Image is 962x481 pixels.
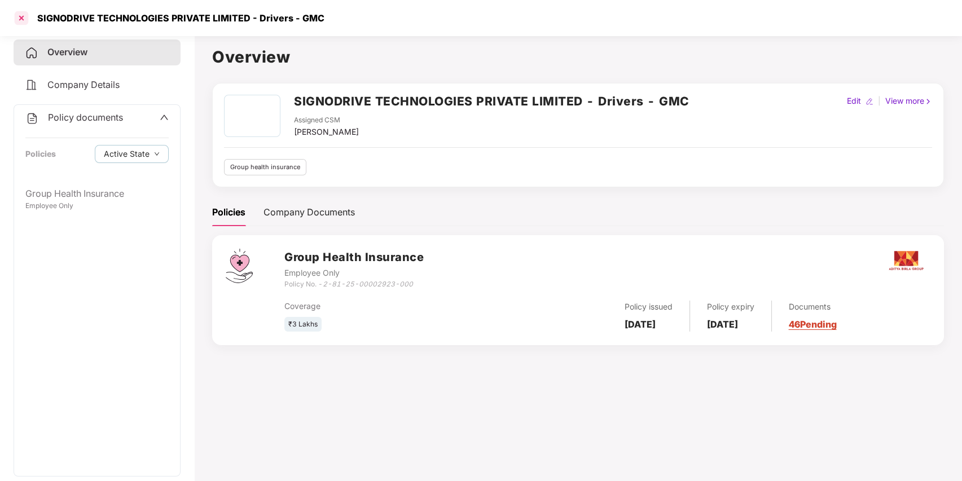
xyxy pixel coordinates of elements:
[30,12,324,24] div: SIGNODRIVE TECHNOLOGIES PRIVATE LIMITED - Drivers - GMC
[876,95,883,107] div: |
[707,319,738,330] b: [DATE]
[294,115,359,126] div: Assigned CSM
[25,46,38,60] img: svg+xml;base64,PHN2ZyB4bWxucz0iaHR0cDovL3d3dy53My5vcmcvMjAwMC9zdmciIHdpZHRoPSIyNCIgaGVpZ2h0PSIyNC...
[924,98,932,105] img: rightIcon
[866,98,873,105] img: editIcon
[212,205,245,219] div: Policies
[104,148,150,160] span: Active State
[323,280,413,288] i: 2-81-25-00002923-000
[284,249,424,266] h3: Group Health Insurance
[25,201,169,211] div: Employee Only
[845,95,863,107] div: Edit
[224,159,306,175] div: Group health insurance
[47,79,120,90] span: Company Details
[707,301,754,313] div: Policy expiry
[886,241,926,280] img: aditya.png
[625,319,656,330] b: [DATE]
[160,113,169,122] span: up
[294,126,359,138] div: [PERSON_NAME]
[789,301,837,313] div: Documents
[625,301,673,313] div: Policy issued
[789,319,837,330] a: 46 Pending
[294,92,689,111] h2: SIGNODRIVE TECHNOLOGIES PRIVATE LIMITED - Drivers - GMC
[25,112,39,125] img: svg+xml;base64,PHN2ZyB4bWxucz0iaHR0cDovL3d3dy53My5vcmcvMjAwMC9zdmciIHdpZHRoPSIyNCIgaGVpZ2h0PSIyNC...
[263,205,355,219] div: Company Documents
[284,267,424,279] div: Employee Only
[47,46,87,58] span: Overview
[48,112,123,123] span: Policy documents
[883,95,934,107] div: View more
[154,151,160,157] span: down
[212,45,944,69] h1: Overview
[25,148,56,160] div: Policies
[25,78,38,92] img: svg+xml;base64,PHN2ZyB4bWxucz0iaHR0cDovL3d3dy53My5vcmcvMjAwMC9zdmciIHdpZHRoPSIyNCIgaGVpZ2h0PSIyNC...
[284,300,500,312] div: Coverage
[25,187,169,201] div: Group Health Insurance
[95,145,169,163] button: Active Statedown
[226,249,253,283] img: svg+xml;base64,PHN2ZyB4bWxucz0iaHR0cDovL3d3dy53My5vcmcvMjAwMC9zdmciIHdpZHRoPSI0Ny43MTQiIGhlaWdodD...
[284,279,424,290] div: Policy No. -
[284,317,322,332] div: ₹3 Lakhs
